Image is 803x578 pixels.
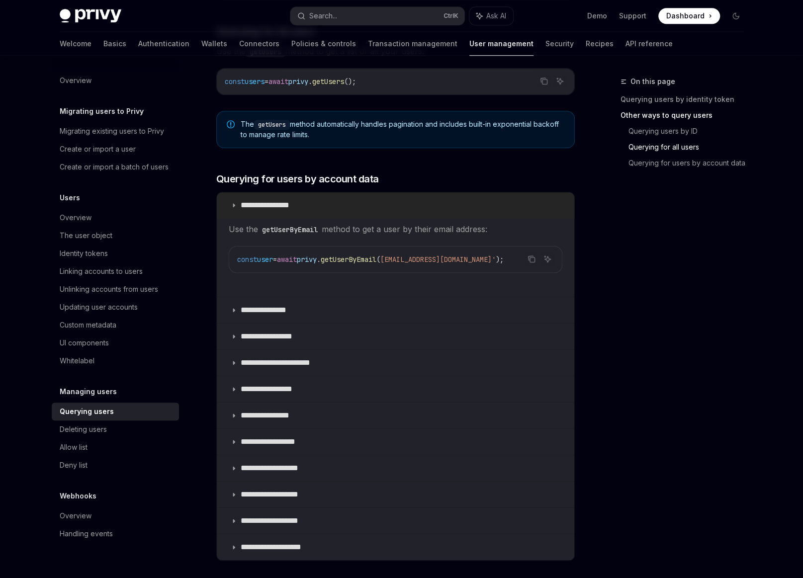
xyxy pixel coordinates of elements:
div: Identity tokens [60,248,108,259]
a: Recipes [586,32,614,56]
a: Allow list [52,438,179,456]
span: [EMAIL_ADDRESS][DOMAIN_NAME]' [380,255,496,264]
div: Create or import a user [60,143,136,155]
a: Overview [52,507,179,525]
code: getUserByEmail [258,224,322,235]
button: Copy the contents from the code block [525,252,538,265]
code: getUsers [254,120,290,130]
span: Use the method to get a user by their email address: [229,222,562,236]
a: Other ways to query users [621,107,752,123]
span: (); [344,77,356,86]
div: Overview [60,75,91,86]
a: Dashboard [658,8,720,24]
span: privy [297,255,317,264]
a: Deleting users [52,420,179,438]
div: Create or import a batch of users [60,161,169,173]
span: users [245,77,265,86]
span: = [265,77,268,86]
button: Copy the contents from the code block [537,75,550,87]
span: getUsers [312,77,344,86]
a: Security [545,32,574,56]
span: = [273,255,277,264]
a: User management [469,32,534,56]
span: Ask AI [486,11,506,21]
div: The user object [60,230,112,242]
a: Support [619,11,646,21]
a: Deny list [52,456,179,474]
details: **** **** **** *Use thegetUserByEmailmethod to get a user by their email address:Copy the content... [217,192,574,297]
a: Demo [587,11,607,21]
a: Custom metadata [52,316,179,334]
a: Unlinking accounts from users [52,280,179,298]
button: Toggle dark mode [728,8,744,24]
a: Querying users by ID [628,123,752,139]
a: Querying for users by account data [628,155,752,171]
span: ( [376,255,380,264]
div: Overview [60,212,91,224]
div: Custom metadata [60,319,116,331]
div: Allow list [60,441,88,453]
a: Identity tokens [52,245,179,262]
a: Updating user accounts [52,298,179,316]
button: Ask AI [469,7,513,25]
h5: Webhooks [60,490,96,502]
span: await [268,77,288,86]
a: Create or import a user [52,140,179,158]
a: Basics [103,32,126,56]
span: The method automatically handles pagination and includes built-in exponential backoff to manage r... [241,119,564,140]
div: Overview [60,510,91,522]
a: Querying users by identity token [621,91,752,107]
a: Overview [52,209,179,227]
a: Create or import a batch of users [52,158,179,176]
div: Handling events [60,528,113,540]
a: Connectors [239,32,279,56]
a: Authentication [138,32,189,56]
span: . [308,77,312,86]
button: Ask AI [553,75,566,87]
a: API reference [625,32,673,56]
span: getUserByEmail [321,255,376,264]
img: dark logo [60,9,121,23]
div: Linking accounts to users [60,265,143,277]
span: ); [496,255,504,264]
span: user [257,255,273,264]
a: Policies & controls [291,32,356,56]
a: Welcome [60,32,91,56]
span: const [237,255,257,264]
a: UI components [52,334,179,352]
a: Handling events [52,525,179,543]
span: On this page [630,76,675,87]
h5: Migrating users to Privy [60,105,144,117]
span: . [317,255,321,264]
div: Deny list [60,459,88,471]
a: Linking accounts to users [52,262,179,280]
a: Transaction management [368,32,457,56]
div: Whitelabel [60,355,94,367]
h5: Managing users [60,386,117,398]
h5: Users [60,192,80,204]
span: Dashboard [666,11,705,21]
div: Search... [309,10,337,22]
div: Querying users [60,406,114,417]
button: Search...CtrlK [290,7,464,25]
span: Ctrl K [444,12,458,20]
svg: Note [227,120,235,128]
a: Wallets [201,32,227,56]
a: Querying users [52,403,179,420]
div: Deleting users [60,423,107,435]
a: Overview [52,72,179,89]
div: Migrating existing users to Privy [60,125,164,137]
a: Whitelabel [52,352,179,370]
span: Querying for users by account data [216,172,379,186]
button: Ask AI [541,252,554,265]
div: Updating user accounts [60,301,138,313]
a: The user object [52,227,179,245]
span: const [225,77,245,86]
a: Migrating existing users to Privy [52,122,179,140]
div: UI components [60,337,109,349]
a: Querying for all users [628,139,752,155]
span: privy [288,77,308,86]
span: await [277,255,297,264]
div: Unlinking accounts from users [60,283,158,295]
